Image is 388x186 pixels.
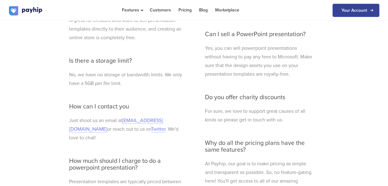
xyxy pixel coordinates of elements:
[205,107,314,124] p: For sure, we love to support great causes of all kinds so please get in touch with us.
[69,116,183,142] p: Just shoot us an email at or reach out to us on . We'd love to chat!
[205,31,314,38] h3: Can I sell a PowerPoint presentation?
[69,57,183,64] h3: Is there a storage limit?
[69,117,163,133] a: [EMAIL_ADDRESS][DOMAIN_NAME]
[122,7,142,13] span: Features
[205,140,314,153] h3: Why do all the pricing plans have the same features?
[205,44,314,78] p: Yes, you can sell powerpoint presentations without having to pay any fees to Microsoft. Make sure...
[69,103,183,110] h3: How can I contact you
[151,126,165,133] a: Twitter
[9,6,43,15] img: logo.svg
[205,94,314,101] h3: Do you offer charity discounts
[69,70,183,88] p: No, we have no storage or bandwidth limits. We only have a 5GB per file limit.
[332,4,379,17] a: Your Account
[69,158,183,171] h3: How much should I charge to do a powerpoint presentation?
